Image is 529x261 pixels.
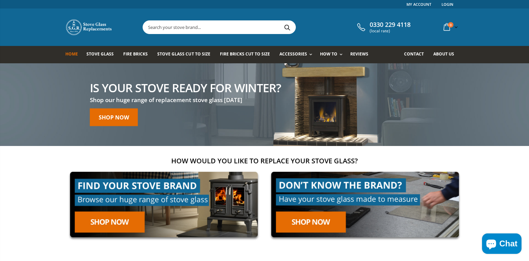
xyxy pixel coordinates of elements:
inbox-online-store-chat: Shopify online store chat [480,233,524,256]
a: About us [433,46,459,63]
img: made-to-measure-cta_2cd95ceb-d519-4648-b0cf-d2d338fdf11f.jpg [267,167,464,242]
a: Stove Glass Cut To Size [157,46,215,63]
a: 0 [441,20,459,34]
span: Fire Bricks Cut To Size [220,51,270,57]
span: Home [65,51,78,57]
button: Search [279,21,295,34]
span: Accessories [279,51,307,57]
a: 0330 229 4118 (local rate) [355,21,411,33]
span: Contact [404,51,424,57]
img: Stove Glass Replacement [65,19,113,36]
span: About us [433,51,454,57]
h2: How would you like to replace your stove glass? [65,156,464,165]
span: 0330 229 4118 [370,21,411,29]
span: Reviews [350,51,368,57]
span: (local rate) [370,29,411,33]
span: Fire Bricks [123,51,148,57]
a: Shop now [90,109,138,126]
a: How To [320,46,346,63]
h2: Is your stove ready for winter? [90,82,281,94]
h3: Shop our huge range of replacement stove glass [DATE] [90,96,281,104]
a: Fire Bricks Cut To Size [220,46,275,63]
a: Home [65,46,83,63]
img: find-your-brand-cta_9b334d5d-5c94-48ed-825f-d7972bbdebd0.jpg [65,167,262,242]
span: Stove Glass [86,51,114,57]
span: Stove Glass Cut To Size [157,51,210,57]
span: 0 [448,22,453,28]
a: Stove Glass [86,46,119,63]
a: Fire Bricks [123,46,153,63]
a: Contact [404,46,429,63]
a: Accessories [279,46,316,63]
input: Search your stove brand... [143,21,372,34]
span: How To [320,51,337,57]
a: Reviews [350,46,373,63]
